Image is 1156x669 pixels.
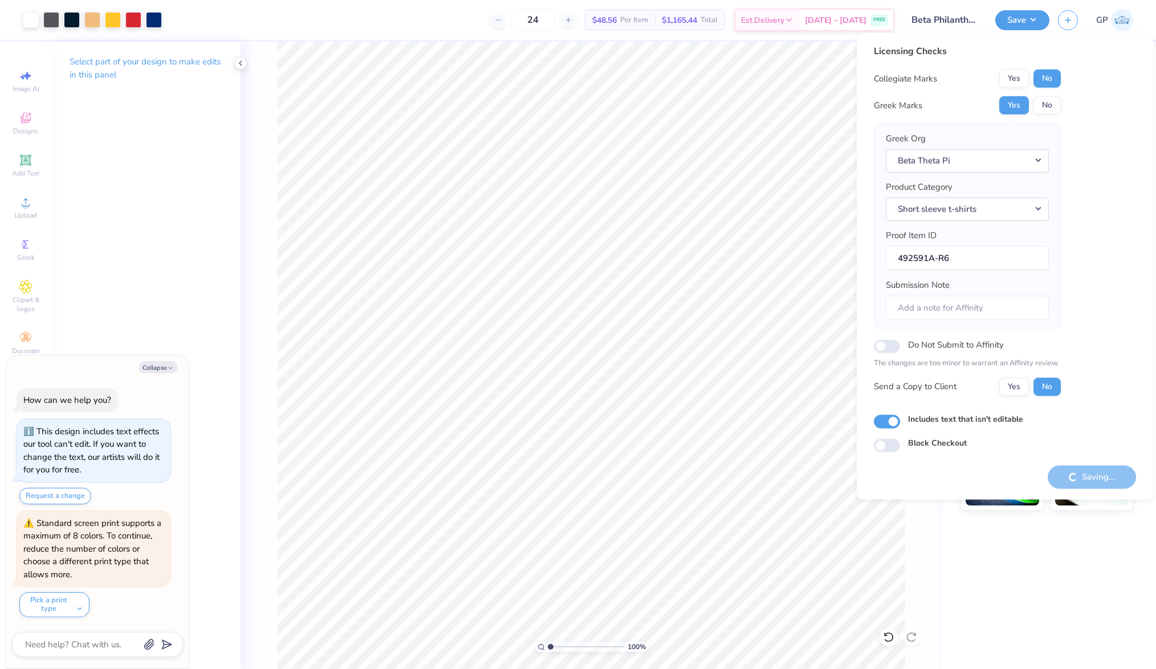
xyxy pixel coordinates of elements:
[886,229,937,242] label: Proof Item ID
[874,380,956,393] div: Send a Copy to Client
[592,14,617,26] span: $48.56
[999,377,1029,395] button: Yes
[23,517,161,580] div: Standard screen print supports a maximum of 8 colors. To continue, reduce the number of colors or...
[139,361,177,373] button: Collapse
[903,9,987,31] input: Untitled Design
[886,149,1049,172] button: Beta Theta Pi
[1033,96,1061,115] button: No
[620,14,648,26] span: Per Item
[886,197,1049,221] button: Short sleeve t-shirts
[886,295,1049,320] input: Add a note for Affinity
[1033,70,1061,88] button: No
[874,72,937,85] div: Collegiate Marks
[995,10,1049,30] button: Save
[12,346,39,356] span: Decorate
[741,14,784,26] span: Est. Delivery
[70,55,222,81] p: Select part of your design to make edits in this panel
[908,437,967,449] label: Block Checkout
[873,16,885,24] span: FREE
[701,14,718,26] span: Total
[886,181,953,194] label: Product Category
[14,211,37,220] span: Upload
[662,14,697,26] span: $1,165.44
[13,127,38,136] span: Designs
[874,99,922,112] div: Greek Marks
[23,394,111,406] div: How can we help you?
[6,295,46,313] span: Clipart & logos
[999,96,1029,115] button: Yes
[1033,377,1061,395] button: No
[874,44,1061,58] div: Licensing Checks
[13,84,39,93] span: Image AI
[23,426,160,476] div: This design includes text effects our tool can't edit. If you want to change the text, our artist...
[1096,14,1108,27] span: GP
[511,10,555,30] input: – –
[886,279,950,292] label: Submission Note
[908,413,1023,425] label: Includes text that isn't editable
[628,642,646,652] span: 100 %
[17,253,35,262] span: Greek
[805,14,866,26] span: [DATE] - [DATE]
[908,337,1004,352] label: Do Not Submit to Affinity
[1111,9,1133,31] img: Gene Padilla
[886,132,926,145] label: Greek Org
[999,70,1029,88] button: Yes
[1096,9,1133,31] a: GP
[874,358,1061,369] p: The changes are too minor to warrant an Affinity review.
[12,169,39,178] span: Add Text
[19,488,91,504] button: Request a change
[19,592,89,617] button: Pick a print type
